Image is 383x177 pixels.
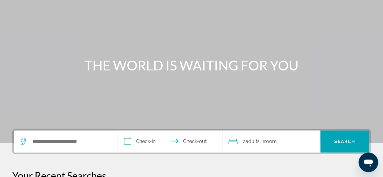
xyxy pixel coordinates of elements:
[14,130,369,153] div: Search widget
[264,138,277,144] span: Room
[32,137,108,146] input: Search hotel destination
[118,130,222,153] button: Select check in and out date
[243,137,260,146] span: 2
[222,130,320,153] button: Travelers: 2 adults, 0 children
[334,139,355,144] span: Search
[359,153,378,172] iframe: Кнопка запуска окна обмена сообщениями
[246,138,260,144] span: Adults
[320,130,369,153] button: Search
[260,137,277,146] span: , 1
[77,57,306,73] h1: THE WORLD IS WAITING FOR YOU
